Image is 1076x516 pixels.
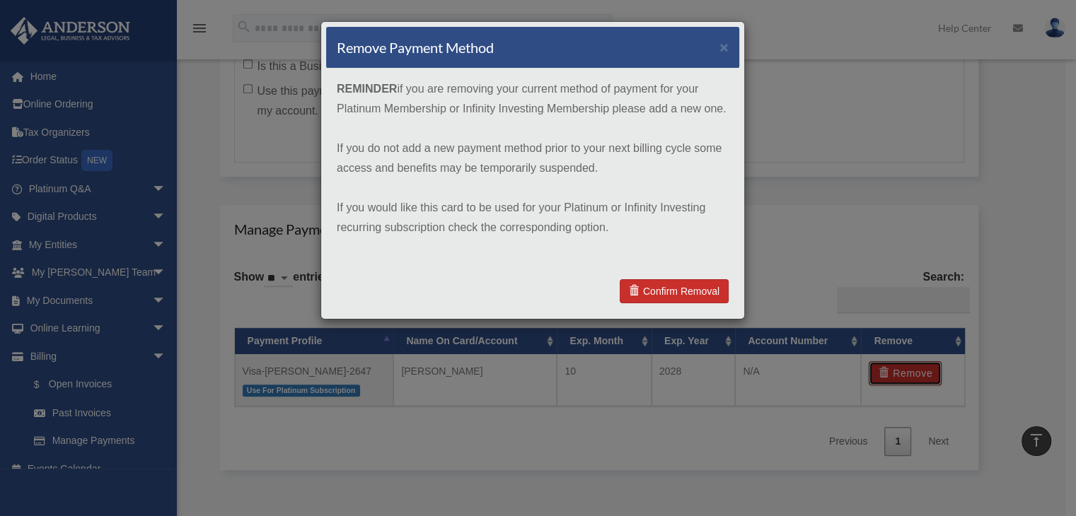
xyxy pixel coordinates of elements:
a: Confirm Removal [620,279,729,303]
p: If you do not add a new payment method prior to your next billing cycle some access and benefits ... [337,139,729,178]
h4: Remove Payment Method [337,37,494,57]
p: If you would like this card to be used for your Platinum or Infinity Investing recurring subscrip... [337,198,729,238]
button: × [719,40,729,54]
div: if you are removing your current method of payment for your Platinum Membership or Infinity Inves... [326,69,739,268]
strong: REMINDER [337,83,397,95]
